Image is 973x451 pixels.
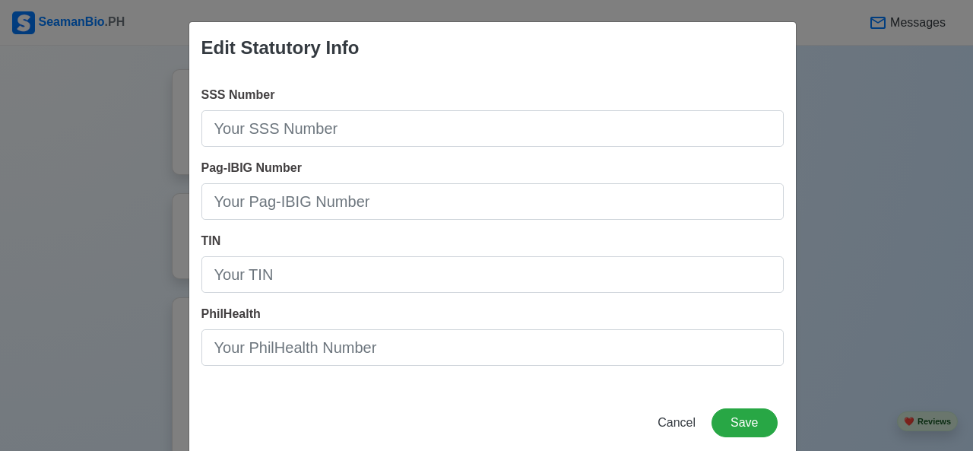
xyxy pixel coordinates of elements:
span: TIN [201,234,221,247]
span: Cancel [658,416,696,429]
div: Edit Statutory Info [201,34,360,62]
input: Your SSS Number [201,110,784,147]
span: Pag-IBIG Number [201,161,302,174]
span: SSS Number [201,88,275,101]
input: Your TIN [201,256,784,293]
button: Save [712,408,777,437]
span: PhilHealth [201,307,261,320]
input: Your PhilHealth Number [201,329,784,366]
input: Your Pag-IBIG Number [201,183,784,220]
button: Cancel [648,408,705,437]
